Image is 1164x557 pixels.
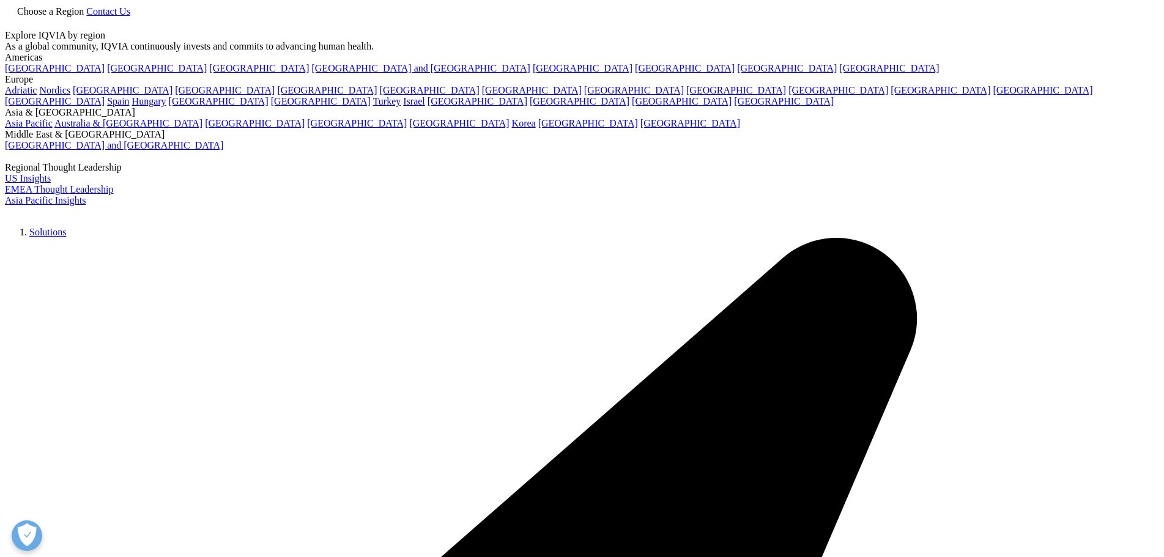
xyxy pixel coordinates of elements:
div: Asia & [GEOGRAPHIC_DATA] [5,107,1159,118]
a: [GEOGRAPHIC_DATA] [632,96,732,106]
a: [GEOGRAPHIC_DATA] [686,85,786,95]
a: [GEOGRAPHIC_DATA] [209,63,309,73]
div: Europe [5,74,1159,85]
a: Spain [107,96,129,106]
a: Korea [512,118,536,128]
button: Open Preferences [12,520,42,551]
a: [GEOGRAPHIC_DATA] [380,85,480,95]
a: [GEOGRAPHIC_DATA] [205,118,305,128]
div: Americas [5,52,1159,63]
a: [GEOGRAPHIC_DATA] [482,85,582,95]
a: [GEOGRAPHIC_DATA] [5,63,105,73]
a: [GEOGRAPHIC_DATA] and [GEOGRAPHIC_DATA] [5,140,223,150]
a: EMEA Thought Leadership [5,184,113,194]
a: Israel [403,96,425,106]
div: Regional Thought Leadership [5,162,1159,173]
a: [GEOGRAPHIC_DATA] [107,63,207,73]
a: [GEOGRAPHIC_DATA] [530,96,629,106]
div: As a global community, IQVIA continuously invests and commits to advancing human health. [5,41,1159,52]
a: [GEOGRAPHIC_DATA] [169,96,269,106]
a: [GEOGRAPHIC_DATA] and [GEOGRAPHIC_DATA] [311,63,530,73]
a: [GEOGRAPHIC_DATA] [538,118,638,128]
a: [GEOGRAPHIC_DATA] [640,118,740,128]
a: [GEOGRAPHIC_DATA] [891,85,990,95]
a: Adriatic [5,85,37,95]
a: [GEOGRAPHIC_DATA] [271,96,371,106]
a: Asia Pacific Insights [5,195,86,205]
span: Choose a Region [17,6,84,17]
a: [GEOGRAPHIC_DATA] [307,118,407,128]
a: [GEOGRAPHIC_DATA] [73,85,172,95]
a: [GEOGRAPHIC_DATA] [993,85,1092,95]
a: [GEOGRAPHIC_DATA] [428,96,527,106]
a: [GEOGRAPHIC_DATA] [5,96,105,106]
a: [GEOGRAPHIC_DATA] [734,96,834,106]
a: Turkey [373,96,401,106]
a: [GEOGRAPHIC_DATA] [409,118,509,128]
a: [GEOGRAPHIC_DATA] [635,63,735,73]
a: [GEOGRAPHIC_DATA] [839,63,939,73]
a: [GEOGRAPHIC_DATA] [788,85,888,95]
a: Asia Pacific [5,118,53,128]
a: Australia & [GEOGRAPHIC_DATA] [54,118,202,128]
a: [GEOGRAPHIC_DATA] [175,85,275,95]
a: [GEOGRAPHIC_DATA] [737,63,837,73]
a: [GEOGRAPHIC_DATA] [533,63,632,73]
a: [GEOGRAPHIC_DATA] [277,85,377,95]
a: Nordics [39,85,70,95]
a: Contact Us [86,6,130,17]
a: Hungary [132,96,166,106]
div: Middle East & [GEOGRAPHIC_DATA] [5,129,1159,140]
a: US Insights [5,173,51,183]
div: Explore IQVIA by region [5,30,1159,41]
a: [GEOGRAPHIC_DATA] [584,85,684,95]
a: Solutions [29,227,66,237]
